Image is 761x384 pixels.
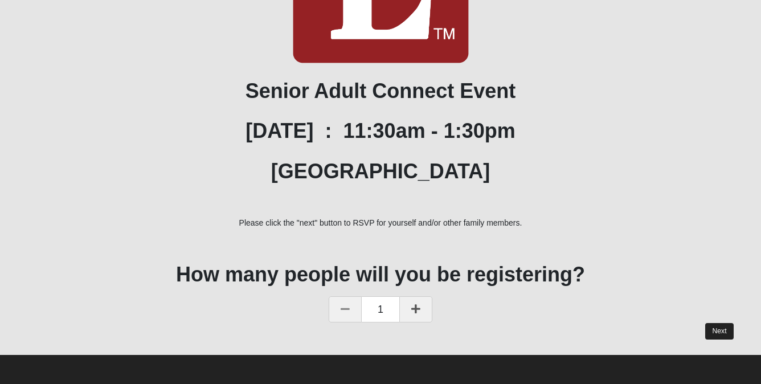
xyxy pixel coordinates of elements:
[27,262,733,287] h1: How many people will you be registering?
[362,296,399,322] span: 1
[27,159,733,183] h1: [GEOGRAPHIC_DATA]
[705,323,733,340] a: Next
[27,119,733,143] h1: [DATE] : 11:30am - 1:30pm
[27,217,733,229] p: Please click the "next" button to RSVP for yourself and/or other family members.
[27,79,733,103] h1: Senior Adult Connect Event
